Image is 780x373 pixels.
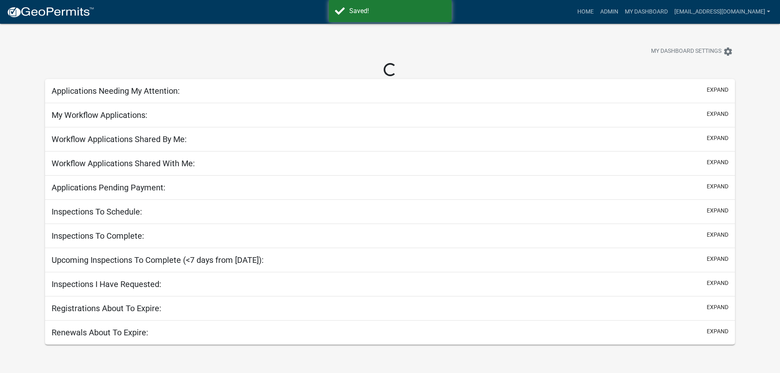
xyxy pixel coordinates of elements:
[707,206,728,215] button: expand
[671,4,773,20] a: [EMAIL_ADDRESS][DOMAIN_NAME]
[52,255,264,265] h5: Upcoming Inspections To Complete (<7 days from [DATE]):
[52,134,187,144] h5: Workflow Applications Shared By Me:
[707,134,728,142] button: expand
[52,328,148,337] h5: Renewals About To Expire:
[707,303,728,312] button: expand
[52,231,144,241] h5: Inspections To Complete:
[52,303,161,313] h5: Registrations About To Expire:
[707,327,728,336] button: expand
[707,255,728,263] button: expand
[574,4,597,20] a: Home
[723,47,733,57] i: settings
[707,231,728,239] button: expand
[622,4,671,20] a: My Dashboard
[52,207,142,217] h5: Inspections To Schedule:
[707,110,728,118] button: expand
[597,4,622,20] a: Admin
[52,158,195,168] h5: Workflow Applications Shared With Me:
[52,86,180,96] h5: Applications Needing My Attention:
[707,158,728,167] button: expand
[707,279,728,287] button: expand
[52,183,165,192] h5: Applications Pending Payment:
[644,43,739,59] button: My Dashboard Settingssettings
[707,86,728,94] button: expand
[707,182,728,191] button: expand
[52,279,161,289] h5: Inspections I Have Requested:
[349,6,445,16] div: Saved!
[52,110,147,120] h5: My Workflow Applications:
[651,47,721,57] span: My Dashboard Settings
